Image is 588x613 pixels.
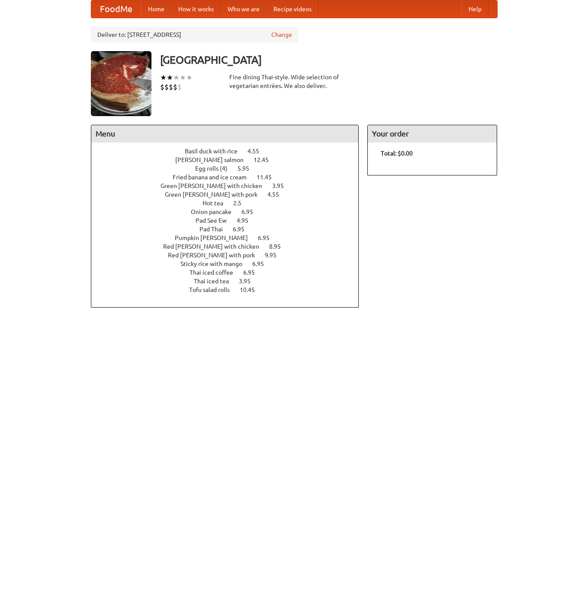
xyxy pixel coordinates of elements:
[199,226,260,233] a: Pad Thai 6.95
[196,217,235,224] span: Pad See Ew
[165,191,266,198] span: Green [PERSON_NAME] with pork
[175,156,285,163] a: [PERSON_NAME] salmon 12.45
[180,260,251,267] span: Sticky rice with mango
[165,191,295,198] a: Green [PERSON_NAME] with pork 4.55
[272,182,292,189] span: 3.95
[243,269,263,276] span: 6.95
[173,82,177,92] li: $
[91,125,359,143] h4: Menu
[462,0,488,18] a: Help
[202,200,257,207] a: Hot tea 2.5
[91,51,151,116] img: angular.jpg
[267,0,318,18] a: Recipe videos
[185,148,275,155] a: Basil duck with rice 4.55
[233,226,253,233] span: 6.95
[160,73,167,82] li: ★
[160,51,498,68] h3: [GEOGRAPHIC_DATA]
[191,208,240,215] span: Onion pancake
[199,226,231,233] span: Pad Thai
[171,0,221,18] a: How it works
[237,217,257,224] span: 4.95
[229,73,359,90] div: Fine dining Thai-style. Wide selection of vegetarian entrées. We also deliver.
[190,269,242,276] span: Thai iced coffee
[185,148,246,155] span: Basil duck with rice
[233,200,250,207] span: 2.5
[161,182,271,189] span: Green [PERSON_NAME] with chicken
[240,286,263,293] span: 10.45
[194,278,267,285] a: Thai iced tea 3.95
[186,73,193,82] li: ★
[163,243,268,250] span: Red [PERSON_NAME] with chicken
[271,30,292,39] a: Change
[194,278,238,285] span: Thai iced tea
[173,174,288,181] a: Fried banana and ice cream 11.45
[191,208,269,215] a: Onion pancake 6.95
[195,165,265,172] a: Egg rolls (4) 5.95
[202,200,232,207] span: Hot tea
[160,82,164,92] li: $
[241,208,262,215] span: 6.95
[164,82,169,92] li: $
[196,217,264,224] a: Pad See Ew 4.95
[368,125,497,143] h4: Your order
[258,234,278,241] span: 6.95
[168,252,263,259] span: Red [PERSON_NAME] with pork
[195,165,236,172] span: Egg rolls (4)
[238,165,258,172] span: 5.95
[221,0,267,18] a: Who we are
[175,234,286,241] a: Pumpkin [PERSON_NAME] 6.95
[189,286,238,293] span: Tofu salad rolls
[267,191,288,198] span: 4.55
[252,260,273,267] span: 6.95
[180,260,280,267] a: Sticky rice with mango 6.95
[247,148,268,155] span: 4.55
[254,156,277,163] span: 12.45
[265,252,285,259] span: 9.95
[175,234,257,241] span: Pumpkin [PERSON_NAME]
[167,73,173,82] li: ★
[189,286,271,293] a: Tofu salad rolls 10.45
[169,82,173,92] li: $
[168,252,292,259] a: Red [PERSON_NAME] with pork 9.95
[161,182,300,189] a: Green [PERSON_NAME] with chicken 3.95
[190,269,271,276] a: Thai iced coffee 6.95
[257,174,280,181] span: 11.45
[177,82,182,92] li: $
[91,0,141,18] a: FoodMe
[91,27,299,42] div: Deliver to: [STREET_ADDRESS]
[173,73,180,82] li: ★
[141,0,171,18] a: Home
[269,243,289,250] span: 8.95
[381,150,413,157] b: Total: $0.00
[175,156,252,163] span: [PERSON_NAME] salmon
[173,174,255,181] span: Fried banana and ice cream
[239,278,259,285] span: 3.95
[180,73,186,82] li: ★
[163,243,297,250] a: Red [PERSON_NAME] with chicken 8.95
